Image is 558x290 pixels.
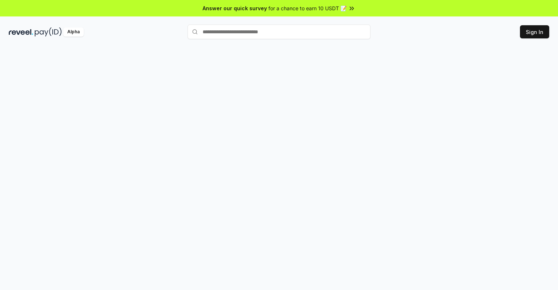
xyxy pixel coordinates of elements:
[63,27,84,37] div: Alpha
[35,27,62,37] img: pay_id
[268,4,347,12] span: for a chance to earn 10 USDT 📝
[9,27,33,37] img: reveel_dark
[520,25,549,38] button: Sign In
[203,4,267,12] span: Answer our quick survey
